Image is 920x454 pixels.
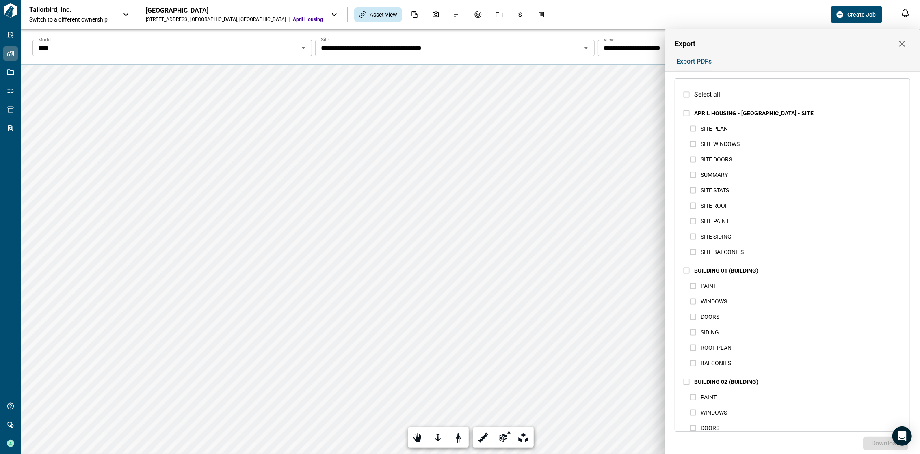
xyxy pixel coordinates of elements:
span: DOORS [701,314,719,320]
span: SITE ROOF [701,202,728,209]
span: SIDING [701,329,719,336]
span: SITE DOORS [701,156,732,163]
span: PAINT [701,283,717,289]
div: Open Intercom Messenger [892,426,912,446]
span: Select all [694,90,720,99]
span: BUILDING 01 (BUILDING) [694,267,758,274]
span: SITE SIDING [701,233,732,240]
span: WINDOWS [701,298,727,305]
span: SITE BALCONIES [701,249,744,255]
span: SITE PAINT [701,218,729,224]
span: BALCONIES [701,360,731,366]
span: PAINT [701,394,717,400]
span: ROOF PLAN [701,344,732,351]
span: Export [675,40,695,48]
span: APRIL HOUSING - [GEOGRAPHIC_DATA] - SITE [694,110,814,116]
span: SITE STATS [701,187,729,194]
span: SUMMARY [701,172,728,178]
span: SITE WINDOWS [701,141,740,147]
span: Export PDFs [676,58,712,66]
span: DOORS [701,425,719,431]
span: WINDOWS [701,409,727,416]
div: base tabs [668,52,910,71]
span: SITE PLAN [701,125,728,132]
span: BUILDING 02 (BUILDING) [694,379,758,385]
